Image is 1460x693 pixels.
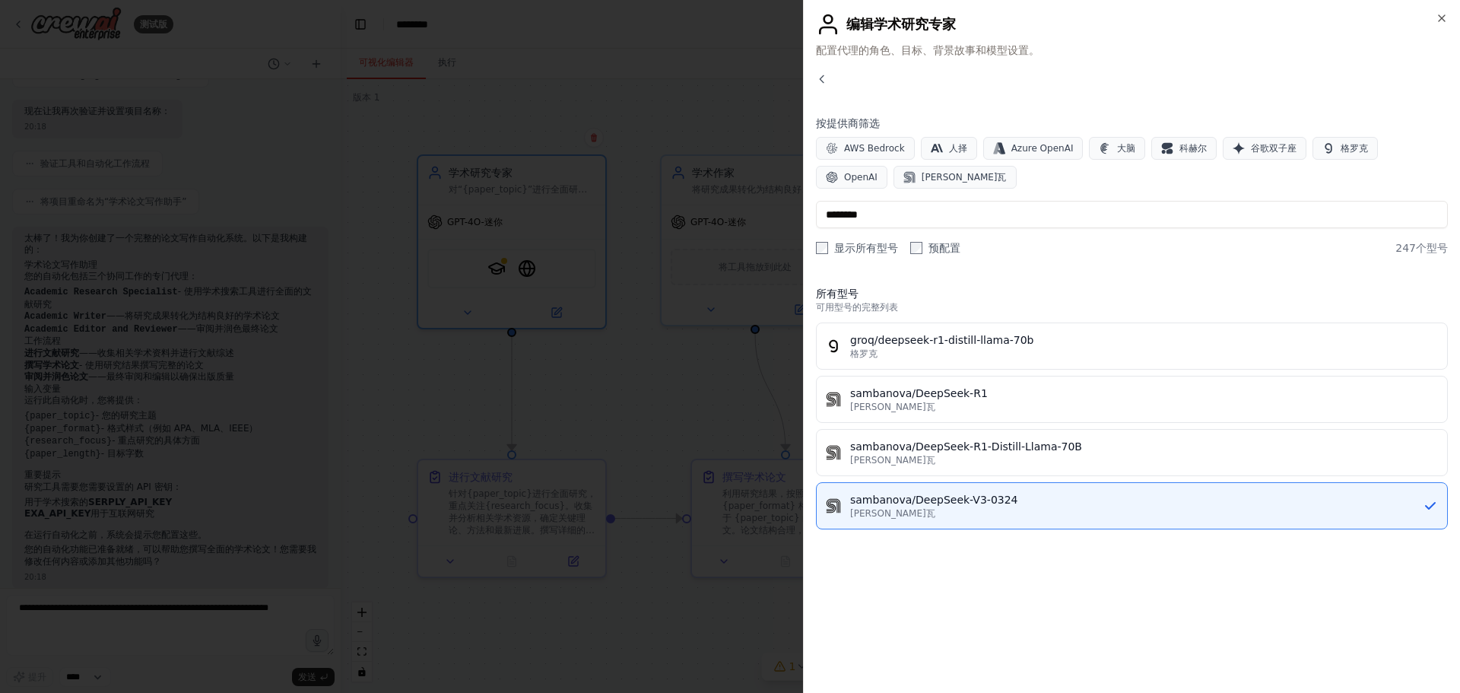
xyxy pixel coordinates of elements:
button: 科赫尔 [1151,137,1217,160]
button: groq/deepseek-r1-distill-llama-70b格罗克 [816,323,1448,370]
font: 可用型号的完整列表 [816,302,898,313]
font: 预配置 [928,242,960,254]
div: sambanova/DeepSeek-V3-0324 [850,492,1423,507]
button: sambanova/DeepSeek-R1[PERSON_NAME]瓦 [816,376,1448,423]
button: OpenAI [816,166,887,189]
div: groq/deepseek-r1-distill-llama-70b [850,332,1438,348]
button: 谷歌双子座 [1223,137,1306,160]
font: 247个型号 [1395,242,1448,254]
font: 人择 [949,143,967,154]
font: 按提供商筛选 [816,117,880,129]
div: sambanova/DeepSeek-R1 [850,386,1438,401]
font: 编辑学术研究专家 [846,16,956,32]
button: Azure OpenAI [983,137,1084,160]
font: 科赫尔 [1179,143,1207,154]
input: 显示所有型号 [816,242,828,254]
button: 格罗克 [1312,137,1378,160]
font: 配置代理的角色、目标、背景故事和模型设置。 [816,44,1039,56]
button: 大脑 [1089,137,1145,160]
span: Azure OpenAI [1011,142,1074,154]
font: 格罗克 [1341,143,1368,154]
button: AWS Bedrock [816,137,915,160]
font: 谷歌双子座 [1251,143,1297,154]
span: OpenAI [844,171,878,183]
font: [PERSON_NAME]瓦 [850,402,935,412]
font: 大脑 [1117,143,1135,154]
button: [PERSON_NAME]瓦 [893,166,1017,189]
div: sambanova/DeepSeek-R1-Distill-Llama-70B [850,439,1438,454]
font: [PERSON_NAME]瓦 [850,508,935,519]
font: 格罗克 [850,348,878,359]
font: [PERSON_NAME]瓦 [850,455,935,466]
font: 所有型号 [816,288,859,300]
input: 预配置 [910,242,922,254]
font: 显示所有型号 [834,242,898,254]
button: sambanova/DeepSeek-V3-0324[PERSON_NAME]瓦 [816,482,1448,529]
button: sambanova/DeepSeek-R1-Distill-Llama-70B[PERSON_NAME]瓦 [816,429,1448,476]
span: AWS Bedrock [844,142,905,154]
button: 人择 [921,137,977,160]
font: [PERSON_NAME]瓦 [922,172,1007,183]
